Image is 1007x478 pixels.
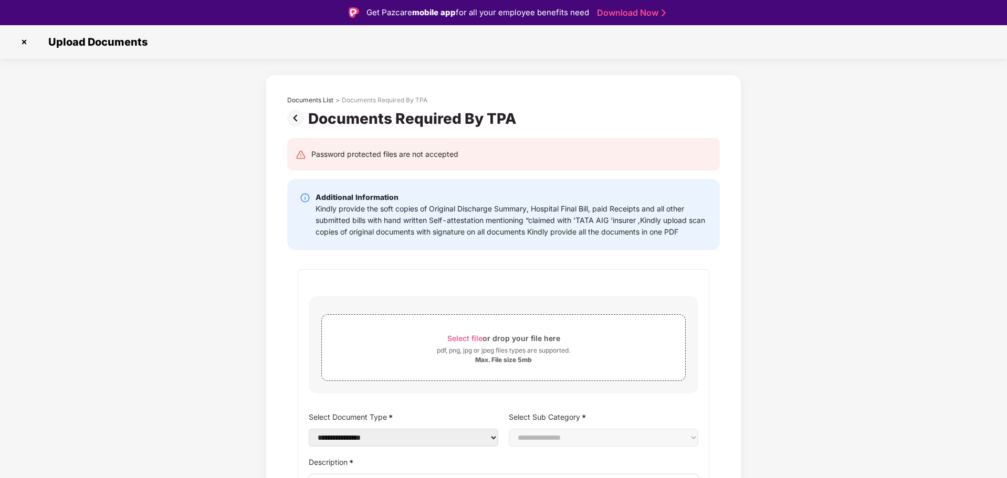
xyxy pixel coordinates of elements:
[437,345,570,356] div: pdf, png, jpg or jpeg files types are supported.
[349,7,359,18] img: Logo
[447,334,482,343] span: Select file
[662,7,666,18] img: Stroke
[296,150,306,160] img: svg+xml;base64,PHN2ZyB4bWxucz0iaHR0cDovL3d3dy53My5vcmcvMjAwMC9zdmciIHdpZHRoPSIyNCIgaGVpZ2h0PSIyNC...
[309,409,498,424] label: Select Document Type
[316,193,398,201] b: Additional Information
[38,36,153,48] span: Upload Documents
[322,323,685,373] span: Select fileor drop your file herepdf, png, jpg or jpeg files types are supported.Max. File size 5mb
[412,7,456,17] strong: mobile app
[311,148,458,160] div: Password protected files are not accepted
[335,96,340,104] div: >
[287,96,333,104] div: Documents List
[597,7,663,18] a: Download Now
[309,454,698,470] label: Description
[308,110,521,128] div: Documents Required By TPA
[287,110,308,126] img: svg+xml;base64,PHN2ZyBpZD0iUHJldi0zMngzMiIgeG1sbnM9Imh0dHA6Ly93d3cudzMub3JnLzIwMDAvc3ZnIiB3aWR0aD...
[316,203,707,238] div: Kindly provide the soft copies of Original Discharge Summary, Hospital Final Bill, paid Receipts ...
[16,34,33,50] img: svg+xml;base64,PHN2ZyBpZD0iQ3Jvc3MtMzJ4MzIiIHhtbG5zPSJodHRwOi8vd3d3LnczLm9yZy8yMDAwL3N2ZyIgd2lkdG...
[475,356,532,364] div: Max. File size 5mb
[300,193,310,203] img: svg+xml;base64,PHN2ZyBpZD0iSW5mby0yMHgyMCIgeG1sbnM9Imh0dHA6Ly93d3cudzMub3JnLzIwMDAvc3ZnIiB3aWR0aD...
[447,331,560,345] div: or drop your file here
[366,6,589,19] div: Get Pazcare for all your employee benefits need
[509,409,698,424] label: Select Sub Category
[342,96,427,104] div: Documents Required By TPA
